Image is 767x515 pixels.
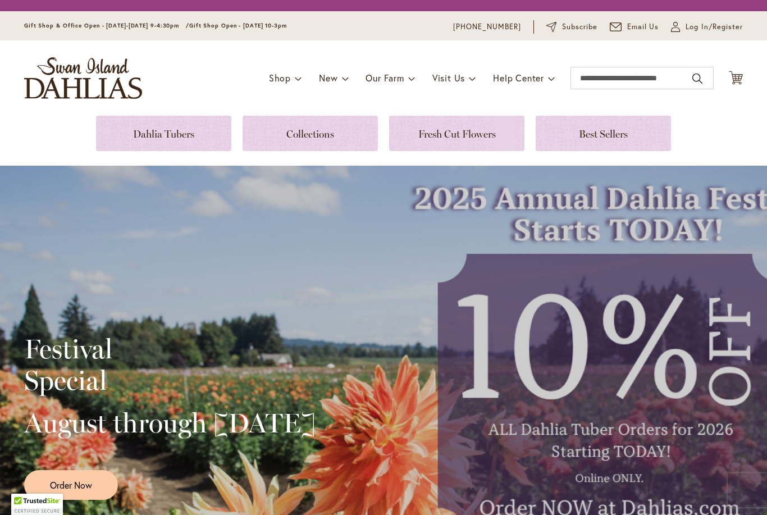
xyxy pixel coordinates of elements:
[627,21,659,33] span: Email Us
[453,21,521,33] a: [PHONE_NUMBER]
[493,72,544,84] span: Help Center
[24,470,118,500] a: Order Now
[562,21,597,33] span: Subscribe
[610,21,659,33] a: Email Us
[24,333,316,396] h2: Festival Special
[432,72,465,84] span: Visit Us
[366,72,404,84] span: Our Farm
[686,21,743,33] span: Log In/Register
[319,72,337,84] span: New
[546,21,597,33] a: Subscribe
[24,407,316,439] h2: August through [DATE]
[671,21,743,33] a: Log In/Register
[189,22,287,29] span: Gift Shop Open - [DATE] 10-3pm
[692,70,702,88] button: Search
[24,22,189,29] span: Gift Shop & Office Open - [DATE]-[DATE] 9-4:30pm /
[269,72,291,84] span: Shop
[24,57,142,99] a: store logo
